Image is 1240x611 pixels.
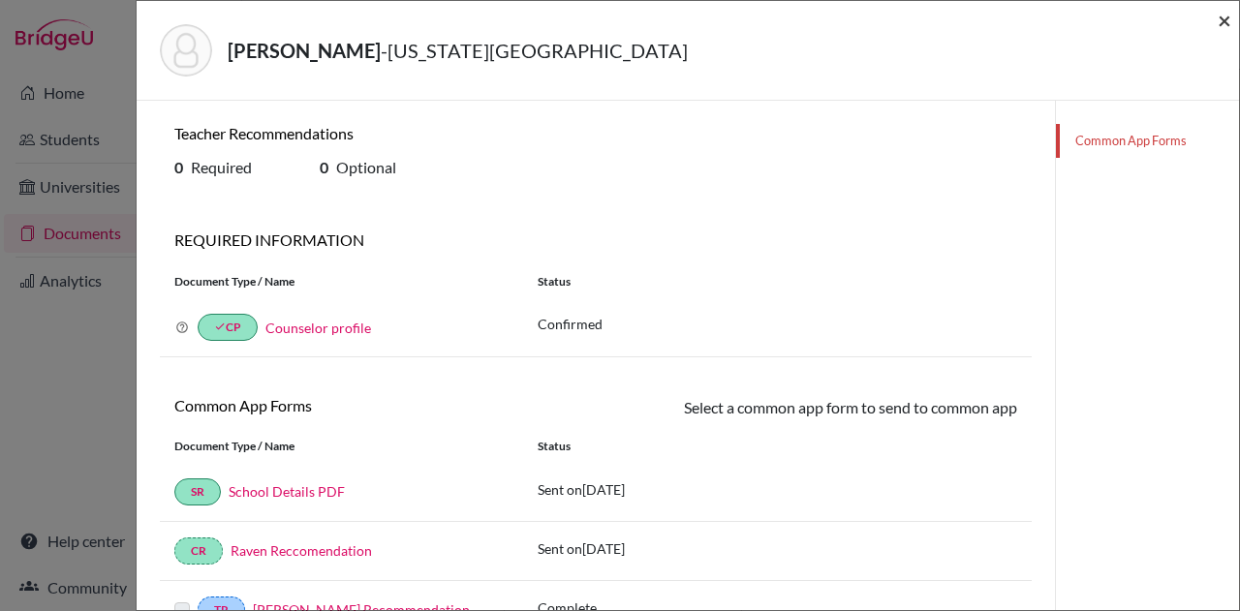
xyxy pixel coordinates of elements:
[160,273,523,290] div: Document Type / Name
[191,158,252,176] span: Required
[538,479,625,500] p: Sent on
[582,540,625,557] span: [DATE]
[538,538,625,559] p: Sent on
[174,396,581,414] h6: Common App Forms
[381,39,688,62] span: - [US_STATE][GEOGRAPHIC_DATA]
[320,158,328,176] b: 0
[229,483,345,500] a: School Details PDF
[265,320,371,336] a: Counselor profile
[174,158,183,176] b: 0
[214,321,226,332] i: done
[1218,9,1231,32] button: Close
[231,542,372,559] a: Raven Reccomendation
[160,230,1032,249] h6: REQUIRED INFORMATION
[174,537,223,565] a: CR
[228,39,381,62] strong: [PERSON_NAME]
[596,396,1032,422] div: Select a common app form to send to common app
[174,124,581,142] h6: Teacher Recommendations
[1056,124,1239,158] a: Common App Forms
[336,158,396,176] span: Optional
[538,314,1017,334] p: Confirmed
[523,273,1032,290] div: Status
[523,438,1032,455] div: Status
[174,478,221,505] a: SR
[198,314,258,341] a: doneCP
[1218,6,1231,34] span: ×
[160,438,523,455] div: Document Type / Name
[582,481,625,498] span: [DATE]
